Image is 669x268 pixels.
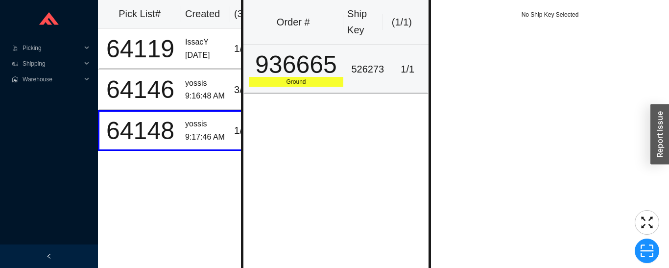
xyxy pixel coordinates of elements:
[234,82,264,98] div: 3 / 3
[351,61,384,77] div: 526273
[23,56,81,72] span: Shipping
[386,14,418,30] div: ( 1 / 1 )
[46,253,52,259] span: left
[635,239,659,263] button: scan
[635,210,659,235] button: fullscreen
[234,122,264,139] div: 1 / 6
[185,131,226,144] div: 9:17:46 AM
[431,10,669,20] div: No Ship Key Selected
[635,244,659,258] span: scan
[234,41,264,57] div: 1 / 1
[23,40,81,56] span: Picking
[392,61,423,77] div: 1 / 1
[185,90,226,103] div: 9:16:48 AM
[249,77,344,87] div: Ground
[185,118,226,131] div: yossis
[185,77,226,90] div: yossis
[185,49,226,62] div: [DATE]
[103,37,177,61] div: 64119
[23,72,81,87] span: Warehouse
[249,52,344,77] div: 936665
[103,119,177,143] div: 64148
[234,6,265,22] div: ( 3 )
[635,215,659,230] span: fullscreen
[185,36,226,49] div: IssacY
[103,77,177,102] div: 64146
